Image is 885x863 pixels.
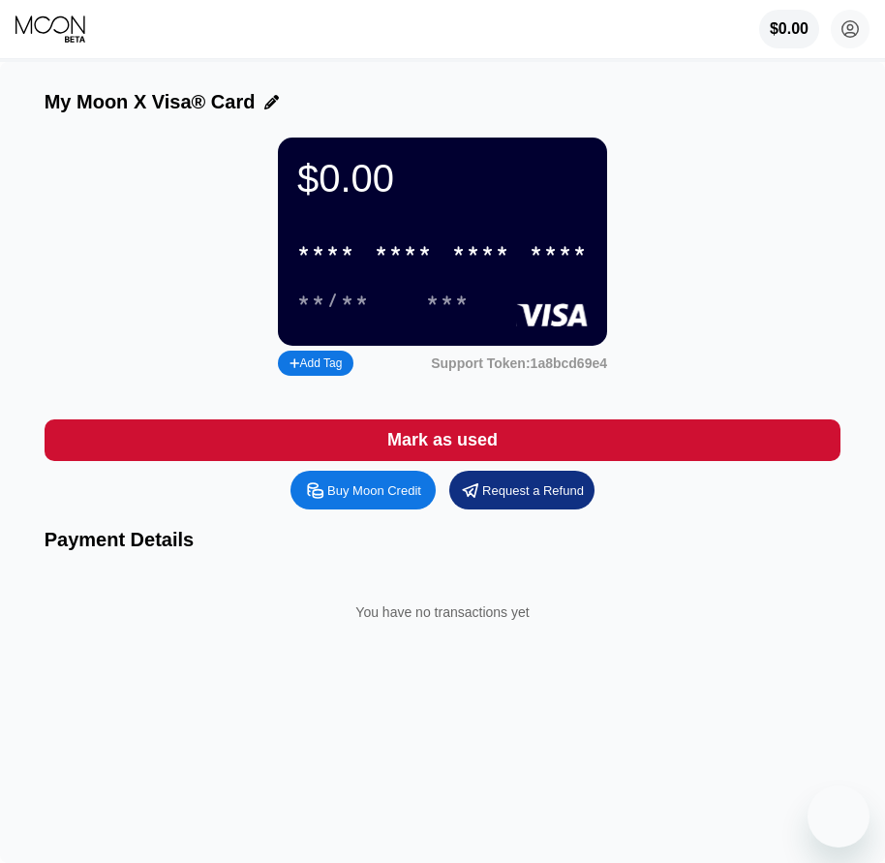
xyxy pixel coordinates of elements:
[45,91,256,113] div: My Moon X Visa® Card
[45,419,841,461] div: Mark as used
[45,529,841,551] div: Payment Details
[431,355,607,371] div: Support Token:1a8bcd69e4
[808,786,870,848] iframe: Button to launch messaging window
[482,482,584,499] div: Request a Refund
[770,20,809,38] div: $0.00
[290,356,342,370] div: Add Tag
[290,471,436,509] div: Buy Moon Credit
[327,482,421,499] div: Buy Moon Credit
[759,10,819,48] div: $0.00
[431,355,607,371] div: Support Token: 1a8bcd69e4
[278,351,353,376] div: Add Tag
[60,585,826,639] div: You have no transactions yet
[387,429,498,451] div: Mark as used
[297,157,588,200] div: $0.00
[449,471,595,509] div: Request a Refund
